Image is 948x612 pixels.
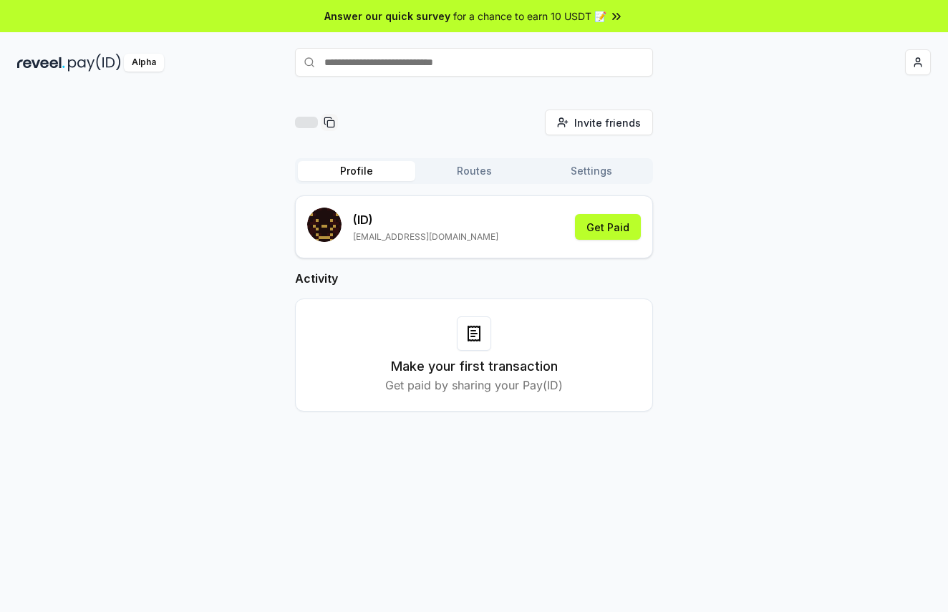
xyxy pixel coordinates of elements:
p: Get paid by sharing your Pay(ID) [385,377,563,394]
span: for a chance to earn 10 USDT 📝 [453,9,606,24]
p: (ID) [353,211,498,228]
img: pay_id [68,54,121,72]
h3: Make your first transaction [391,356,558,377]
div: Alpha [124,54,164,72]
button: Settings [533,161,650,181]
button: Get Paid [575,214,641,240]
p: [EMAIL_ADDRESS][DOMAIN_NAME] [353,231,498,243]
button: Profile [298,161,415,181]
img: reveel_dark [17,54,65,72]
button: Invite friends [545,110,653,135]
span: Invite friends [574,115,641,130]
h2: Activity [295,270,653,287]
span: Answer our quick survey [324,9,450,24]
button: Routes [415,161,533,181]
